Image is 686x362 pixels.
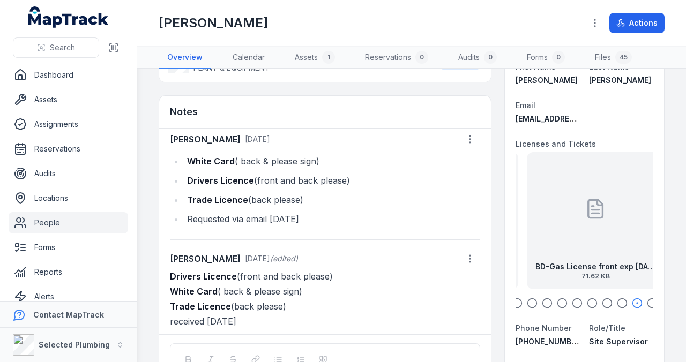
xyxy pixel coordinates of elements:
a: Locations [9,187,128,209]
span: Licenses and Tickets [516,139,596,148]
span: [PERSON_NAME] [516,76,578,85]
a: Reports [9,261,128,283]
strong: Trade Licence [187,194,248,205]
a: Alerts [9,286,128,307]
strong: Drivers Licence [170,271,237,282]
span: [PERSON_NAME] [589,76,651,85]
span: Email [516,101,535,110]
a: Reservations0 [356,47,437,69]
div: 0 [552,51,565,64]
a: Assets [9,89,128,110]
time: 8/29/2025, 2:11:00 PM [245,254,270,263]
li: ( back & please sign) [184,154,480,169]
div: 45 [615,51,632,64]
span: Role/Title [589,323,625,333]
button: Search [13,37,99,58]
span: [PHONE_NUMBER] [516,337,583,346]
span: 71.62 KB [535,272,655,281]
li: (front and back please) [184,173,480,188]
strong: [PERSON_NAME] [170,252,241,265]
span: Site Supervisor [589,337,648,346]
span: [DATE] [245,134,270,144]
div: 0 [484,51,497,64]
span: Search [50,42,75,53]
a: Audits [9,163,128,184]
strong: White Card [170,286,218,297]
span: Phone Number [516,323,571,333]
a: Forms0 [518,47,573,69]
a: Overview [159,47,211,69]
p: (front and back please) ( back & please sign) (back please) received [DATE] [170,269,480,329]
h3: Notes [170,104,198,119]
h1: [PERSON_NAME] [159,14,268,32]
a: Assignments [9,114,128,135]
a: People [9,212,128,233]
li: (back please) [184,192,480,207]
div: 1 [322,51,335,64]
time: 8/20/2025, 10:29:20 AM [245,134,270,144]
strong: Trade Licence [170,301,231,312]
span: [EMAIL_ADDRESS][DOMAIN_NAME] [516,114,645,123]
strong: White Card [187,156,235,167]
strong: [PERSON_NAME] [170,133,241,146]
a: Files45 [586,47,640,69]
a: MapTrack [28,6,109,28]
a: Reservations [9,138,128,160]
span: [DATE] [245,254,270,263]
strong: Contact MapTrack [33,310,104,319]
li: Requested via email [DATE] [184,212,480,227]
span: (edited) [270,254,298,263]
a: Assets1 [286,47,344,69]
a: Audits0 [450,47,505,69]
strong: Selected Plumbing [39,340,110,349]
a: Calendar [224,47,273,69]
a: Forms [9,237,128,258]
button: Actions [609,13,665,33]
div: 0 [415,51,428,64]
strong: Drivers Licence [187,175,254,186]
a: Dashboard [9,64,128,86]
strong: BD-Gas License front exp [DATE] [535,261,655,272]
